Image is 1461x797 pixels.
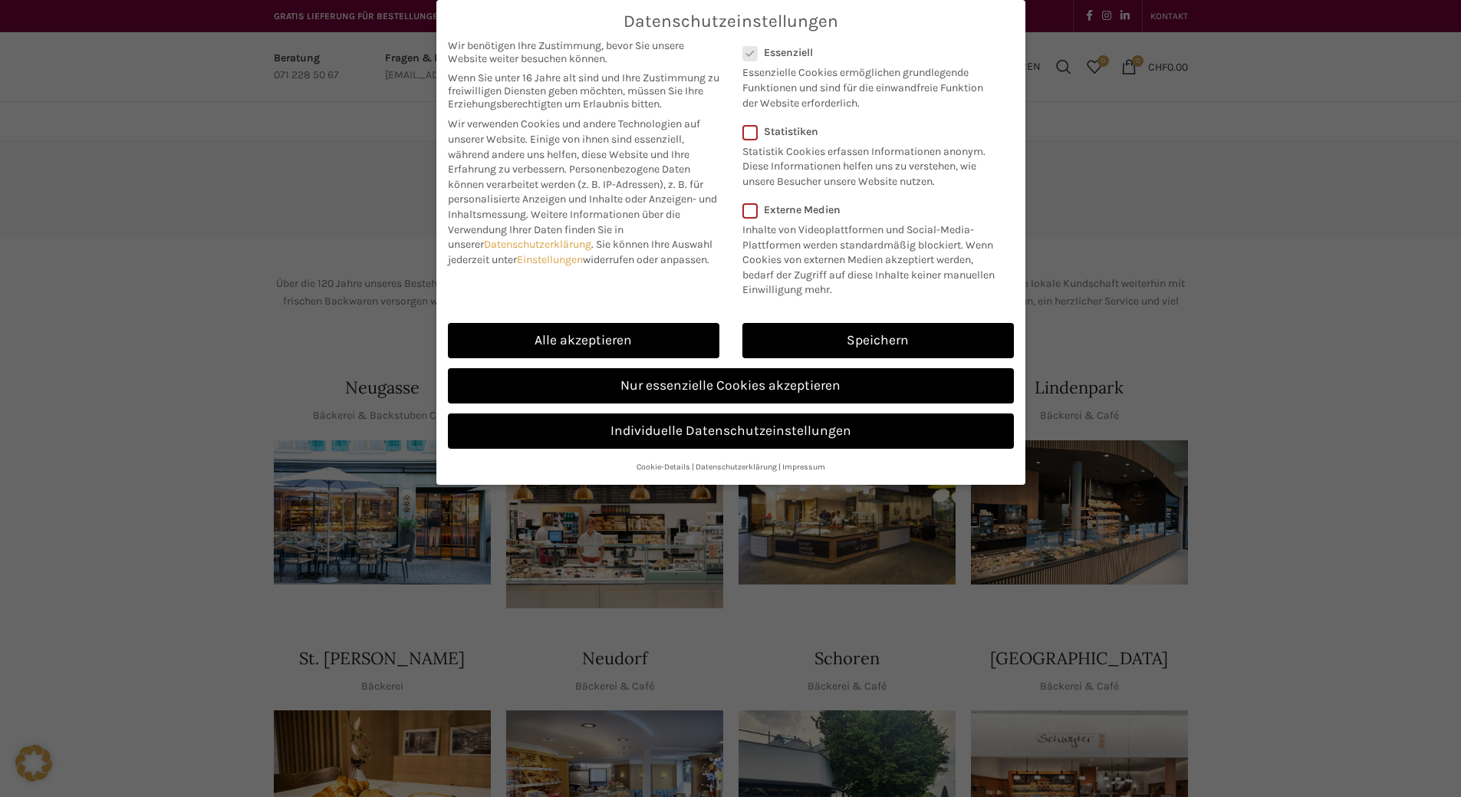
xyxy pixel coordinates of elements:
[696,462,777,472] a: Datenschutzerklärung
[448,413,1014,449] a: Individuelle Datenschutzeinstellungen
[742,216,1004,298] p: Inhalte von Videoplattformen und Social-Media-Plattformen werden standardmäßig blockiert. Wenn Co...
[782,462,825,472] a: Impressum
[448,39,719,65] span: Wir benötigen Ihre Zustimmung, bevor Sie unsere Website weiter besuchen können.
[448,368,1014,403] a: Nur essenzielle Cookies akzeptieren
[448,323,719,358] a: Alle akzeptieren
[448,238,712,266] span: Sie können Ihre Auswahl jederzeit unter widerrufen oder anpassen.
[742,203,1004,216] label: Externe Medien
[742,323,1014,358] a: Speichern
[637,462,690,472] a: Cookie-Details
[742,59,994,110] p: Essenzielle Cookies ermöglichen grundlegende Funktionen und sind für die einwandfreie Funktion de...
[484,238,591,251] a: Datenschutzerklärung
[624,12,838,31] span: Datenschutzeinstellungen
[742,46,994,59] label: Essenziell
[448,163,717,221] span: Personenbezogene Daten können verarbeitet werden (z. B. IP-Adressen), z. B. für personalisierte A...
[517,253,583,266] a: Einstellungen
[448,208,680,251] span: Weitere Informationen über die Verwendung Ihrer Daten finden Sie in unserer .
[448,117,700,176] span: Wir verwenden Cookies und andere Technologien auf unserer Website. Einige von ihnen sind essenzie...
[448,71,719,110] span: Wenn Sie unter 16 Jahre alt sind und Ihre Zustimmung zu freiwilligen Diensten geben möchten, müss...
[742,125,994,138] label: Statistiken
[742,138,994,189] p: Statistik Cookies erfassen Informationen anonym. Diese Informationen helfen uns zu verstehen, wie...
